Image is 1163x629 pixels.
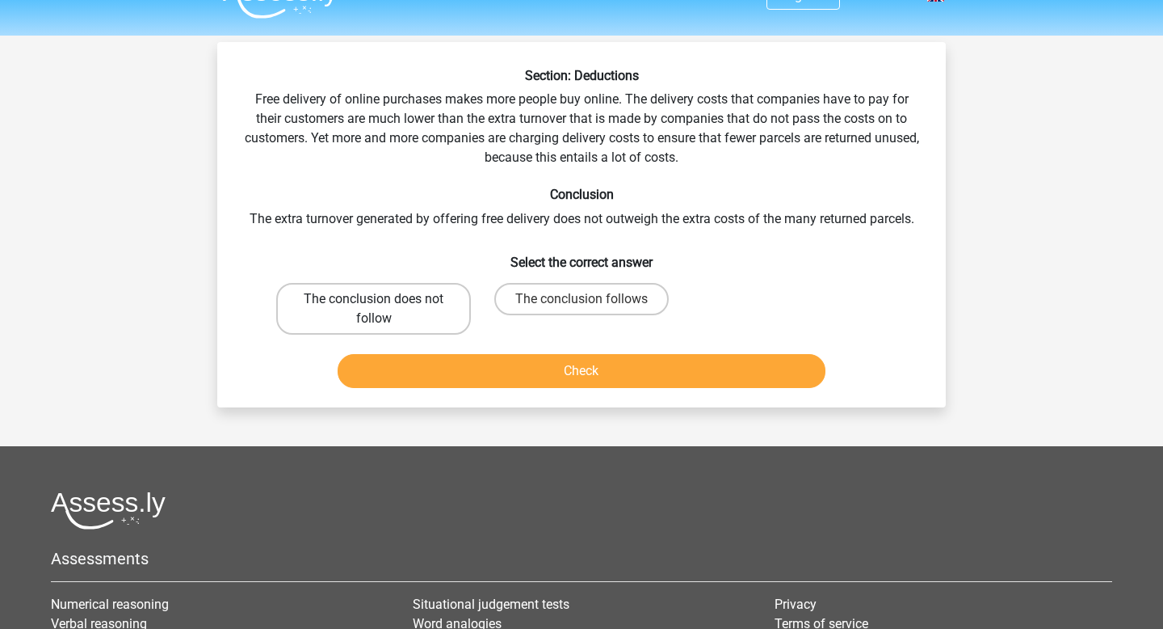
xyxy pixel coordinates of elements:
img: Assessly logo [51,492,166,530]
label: The conclusion follows [494,283,669,315]
h5: Assessments [51,549,1112,568]
h6: Section: Deductions [243,68,920,83]
a: Privacy [775,597,817,612]
button: Check [338,354,826,388]
h6: Select the correct answer [243,242,920,270]
label: The conclusion does not follow [276,283,471,335]
div: Free delivery of online purchases makes more people buy online. The delivery costs that companies... [224,68,939,395]
h6: Conclusion [243,187,920,202]
a: Situational judgement tests [413,597,569,612]
a: Numerical reasoning [51,597,169,612]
